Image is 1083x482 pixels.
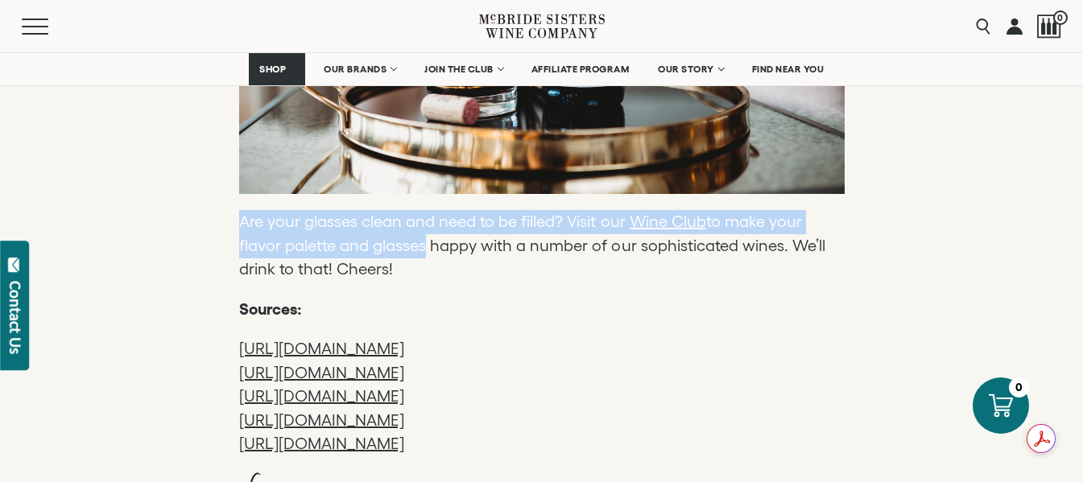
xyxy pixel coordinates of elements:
a: Wine Club [630,212,706,230]
a: [URL][DOMAIN_NAME] [239,364,404,381]
span: OUR BRANDS [324,64,386,75]
a: [URL][DOMAIN_NAME] [239,435,404,452]
a: [URL][DOMAIN_NAME] [239,387,404,405]
a: [URL][DOMAIN_NAME] [239,411,404,429]
div: Contact Us [7,281,23,354]
strong: Sources: [239,300,302,318]
div: 0 [1009,377,1029,398]
a: OUR STORY [647,53,734,85]
span: FIND NEAR YOU [752,64,825,75]
span: JOIN THE CLUB [424,64,494,75]
p: Are your glasses clean and need to be filled? Visit our to make your flavor palette and glasses h... [239,210,845,282]
span: AFFILIATE PROGRAM [531,64,630,75]
a: [URL][DOMAIN_NAME] [239,340,404,357]
a: JOIN THE CLUB [414,53,513,85]
a: SHOP [249,53,305,85]
span: OUR STORY [658,64,714,75]
button: Mobile Menu Trigger [22,19,80,35]
span: 0 [1053,10,1068,25]
a: AFFILIATE PROGRAM [521,53,640,85]
a: OUR BRANDS [313,53,406,85]
span: SHOP [259,64,287,75]
a: FIND NEAR YOU [742,53,835,85]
